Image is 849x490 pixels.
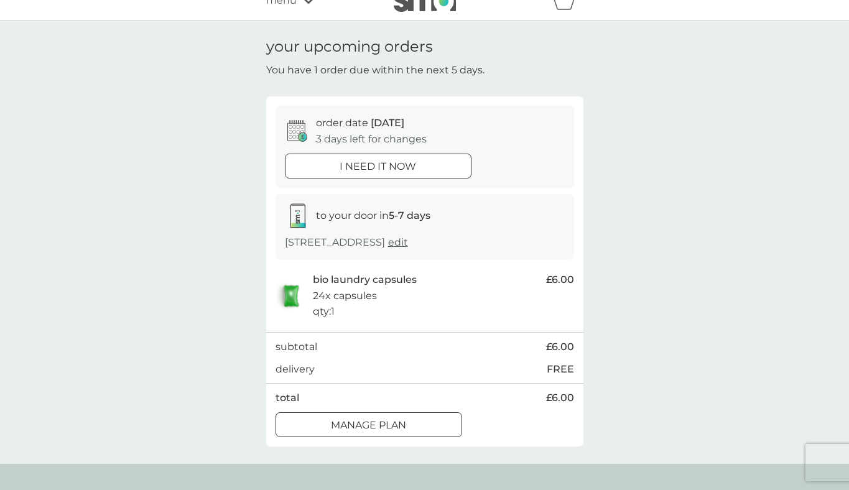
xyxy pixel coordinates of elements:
[340,159,416,175] p: i need it now
[316,210,430,221] span: to your door in
[546,339,574,355] span: £6.00
[546,272,574,288] span: £6.00
[313,303,335,320] p: qty : 1
[266,62,485,78] p: You have 1 order due within the next 5 days.
[276,339,317,355] p: subtotal
[316,115,404,131] p: order date
[276,412,462,437] button: Manage plan
[331,417,406,433] p: Manage plan
[316,131,427,147] p: 3 days left for changes
[547,361,574,377] p: FREE
[389,210,430,221] strong: 5-7 days
[285,154,471,178] button: i need it now
[276,361,315,377] p: delivery
[276,390,299,406] p: total
[371,117,404,129] span: [DATE]
[546,390,574,406] span: £6.00
[266,38,433,56] h1: your upcoming orders
[388,236,408,248] a: edit
[313,288,377,304] p: 24x capsules
[285,234,408,251] p: [STREET_ADDRESS]
[313,272,417,288] p: bio laundry capsules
